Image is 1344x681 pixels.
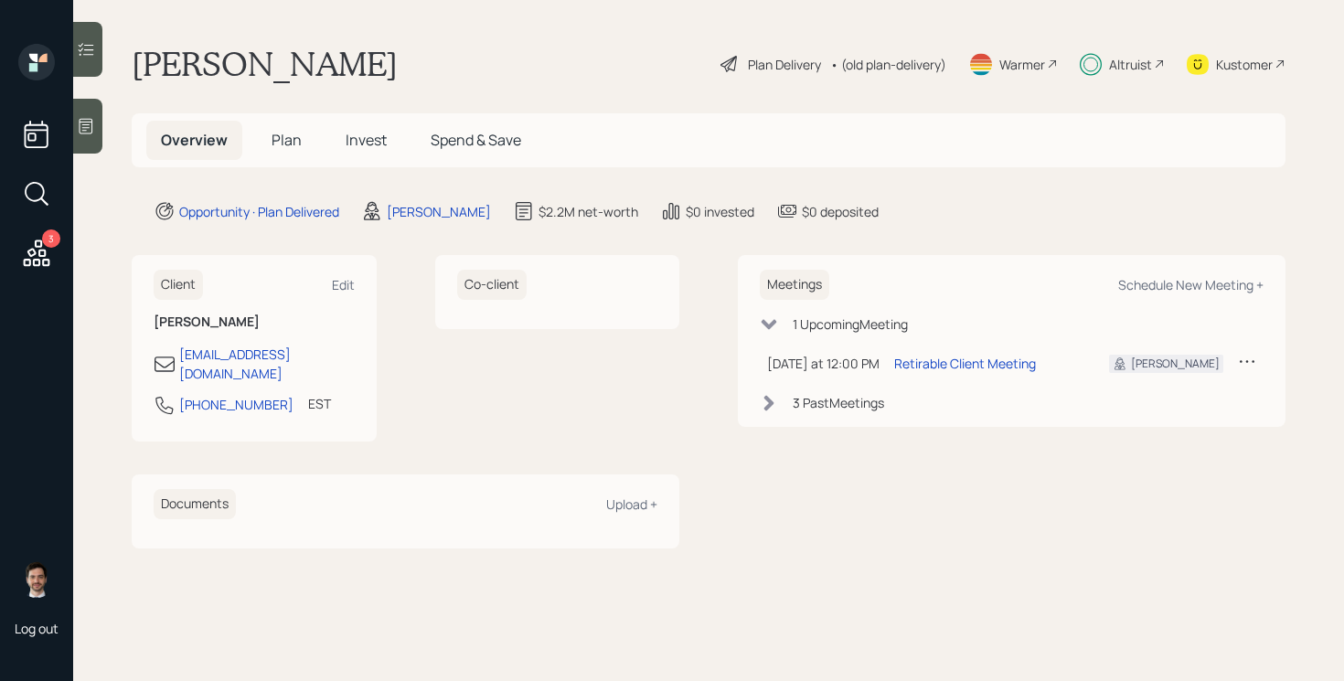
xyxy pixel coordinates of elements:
[346,130,387,150] span: Invest
[802,202,879,221] div: $0 deposited
[793,314,908,334] div: 1 Upcoming Meeting
[1131,356,1220,372] div: [PERSON_NAME]
[686,202,754,221] div: $0 invested
[132,44,398,84] h1: [PERSON_NAME]
[387,202,491,221] div: [PERSON_NAME]
[767,354,880,373] div: [DATE] at 12:00 PM
[760,270,829,300] h6: Meetings
[179,345,355,383] div: [EMAIL_ADDRESS][DOMAIN_NAME]
[161,130,228,150] span: Overview
[332,276,355,293] div: Edit
[431,130,521,150] span: Spend & Save
[539,202,638,221] div: $2.2M net-worth
[272,130,302,150] span: Plan
[457,270,527,300] h6: Co-client
[308,394,331,413] div: EST
[15,620,59,637] div: Log out
[1109,55,1152,74] div: Altruist
[793,393,884,412] div: 3 Past Meeting s
[1216,55,1273,74] div: Kustomer
[154,489,236,519] h6: Documents
[999,55,1045,74] div: Warmer
[179,202,339,221] div: Opportunity · Plan Delivered
[42,229,60,248] div: 3
[894,354,1036,373] div: Retirable Client Meeting
[748,55,821,74] div: Plan Delivery
[154,270,203,300] h6: Client
[18,561,55,598] img: jonah-coleman-headshot.png
[179,395,293,414] div: [PHONE_NUMBER]
[1118,276,1264,293] div: Schedule New Meeting +
[154,314,355,330] h6: [PERSON_NAME]
[830,55,946,74] div: • (old plan-delivery)
[606,495,657,513] div: Upload +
